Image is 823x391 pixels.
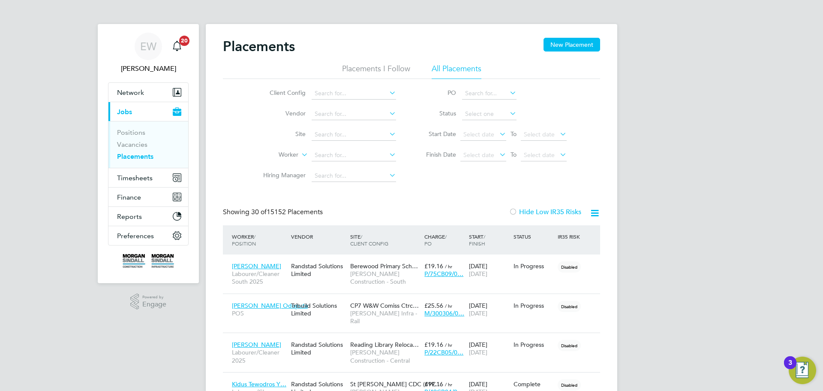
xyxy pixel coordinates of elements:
span: £19.16 [424,380,443,388]
span: Reports [117,212,142,221]
div: Worker [230,229,289,251]
span: P/22CB05/0… [424,349,463,356]
div: Start [467,229,511,251]
a: Placements [117,152,153,161]
input: Search for... [462,88,517,100]
span: [PERSON_NAME] Construction - Central [350,349,420,364]
div: Complete [514,380,554,388]
div: Charge [422,229,467,251]
label: Vendor [256,109,306,117]
button: Reports [108,207,188,226]
span: [PERSON_NAME] Construction - South [350,270,420,285]
span: Select date [463,130,494,138]
div: Randstad Solutions Limited [289,336,348,361]
span: Select date [524,151,555,159]
span: CP7 W&W Comiss Ctrc… [350,302,419,309]
img: morgansindall-logo-retina.png [123,254,174,268]
span: Select date [463,151,494,159]
span: EW [140,41,156,52]
div: In Progress [514,341,554,349]
span: Network [117,88,144,97]
a: [PERSON_NAME]Labourer/Cleaner South 2025Randstad Solutions LimitedBerewood Primary Sch…[PERSON_NA... [230,258,600,265]
a: Vacancies [117,140,147,149]
span: 30 of [251,208,267,216]
a: [PERSON_NAME] OdoputaPOSTribuild Solutions LimitedCP7 W&W Comiss Ctrc…[PERSON_NAME] Infra - Rail£... [230,297,600,304]
nav: Main navigation [98,24,199,283]
span: 20 [179,36,189,46]
h2: Placements [223,38,295,55]
label: Hiring Manager [256,171,306,179]
div: In Progress [514,302,554,309]
span: [PERSON_NAME] [232,262,281,270]
a: Go to home page [108,254,189,268]
label: Worker [249,151,298,159]
span: [PERSON_NAME] Infra - Rail [350,309,420,325]
label: Start Date [418,130,456,138]
li: All Placements [432,64,481,79]
span: Emma Wells [108,64,189,74]
span: / hr [445,263,452,270]
span: Labourer/Cleaner South 2025 [232,270,287,285]
input: Search for... [312,108,396,120]
span: [DATE] [469,309,487,317]
button: Preferences [108,226,188,245]
span: £19.16 [424,341,443,349]
a: EW[PERSON_NAME] [108,33,189,74]
span: Disabled [558,340,581,351]
span: Berewood Primary Sch… [350,262,418,270]
span: POS [232,309,287,317]
span: Labourer/Cleaner 2025 [232,349,287,364]
button: Network [108,83,188,102]
span: £25.56 [424,302,443,309]
span: / Client Config [350,233,388,247]
label: Client Config [256,89,306,97]
span: [PERSON_NAME] Odoputa [232,302,308,309]
a: Kidus Tewodros Y…Labourer/Cleaner 2025Randstad Solutions LimitedSt [PERSON_NAME] CDC (49C…[PERSON... [230,376,600,383]
div: In Progress [514,262,554,270]
span: To [508,149,519,160]
a: Positions [117,128,145,136]
span: Jobs [117,108,132,116]
span: St [PERSON_NAME] CDC (49C… [350,380,442,388]
span: 15152 Placements [251,208,323,216]
a: 20 [168,33,186,60]
div: Jobs [108,121,188,168]
input: Search for... [312,170,396,182]
li: Placements I Follow [342,64,410,79]
a: [PERSON_NAME]Labourer/Cleaner 2025Randstad Solutions LimitedReading Library Reloca…[PERSON_NAME] ... [230,336,600,343]
span: [PERSON_NAME] [232,341,281,349]
span: Select date [524,130,555,138]
div: Showing [223,208,324,217]
span: Timesheets [117,174,153,182]
input: Search for... [312,149,396,161]
span: [DATE] [469,270,487,278]
div: 3 [788,363,792,374]
span: £19.16 [424,262,443,270]
span: / hr [445,342,452,348]
span: Disabled [558,379,581,391]
span: / Position [232,233,256,247]
div: IR35 Risk [556,229,585,244]
span: P/75CB09/0… [424,270,463,278]
button: Open Resource Center, 3 new notifications [789,357,816,384]
button: Jobs [108,102,188,121]
div: [DATE] [467,336,511,361]
span: Engage [142,301,166,308]
span: / PO [424,233,447,247]
label: Site [256,130,306,138]
span: / hr [445,381,452,388]
span: Reading Library Reloca… [350,341,419,349]
span: Finance [117,193,141,201]
button: Timesheets [108,168,188,187]
label: Hide Low IR35 Risks [509,208,581,216]
input: Select one [462,108,517,120]
div: Randstad Solutions Limited [289,258,348,282]
div: Site [348,229,422,251]
label: PO [418,89,456,97]
div: Tribuild Solutions Limited [289,297,348,321]
div: [DATE] [467,297,511,321]
span: M/300306/0… [424,309,464,317]
span: Disabled [558,261,581,273]
span: Disabled [558,301,581,312]
div: Status [511,229,556,244]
